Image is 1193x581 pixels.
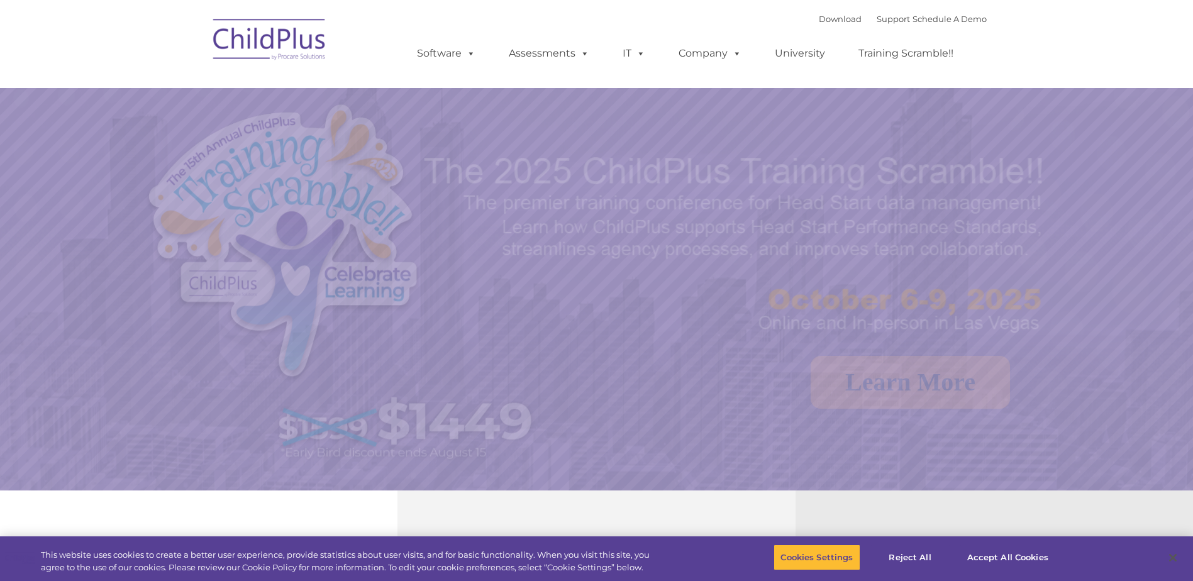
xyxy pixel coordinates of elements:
[871,545,950,571] button: Reject All
[666,41,754,66] a: Company
[811,356,1010,409] a: Learn More
[762,41,838,66] a: University
[404,41,488,66] a: Software
[1159,544,1187,572] button: Close
[819,14,987,24] font: |
[877,14,910,24] a: Support
[819,14,862,24] a: Download
[846,41,966,66] a: Training Scramble!!
[774,545,860,571] button: Cookies Settings
[610,41,658,66] a: IT
[496,41,602,66] a: Assessments
[960,545,1055,571] button: Accept All Cookies
[913,14,987,24] a: Schedule A Demo
[41,549,656,573] div: This website uses cookies to create a better user experience, provide statistics about user visit...
[207,10,333,73] img: ChildPlus by Procare Solutions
